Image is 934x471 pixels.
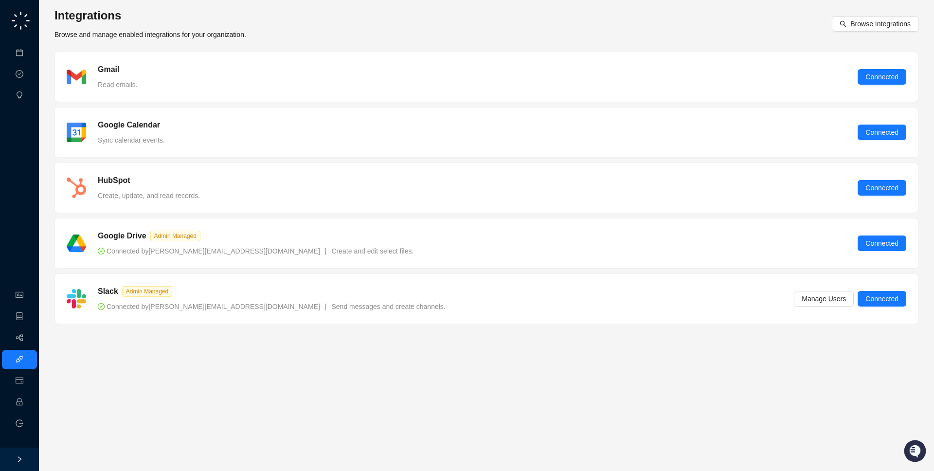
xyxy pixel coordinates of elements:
span: Create and edit select files. [331,247,413,255]
span: Browse Integrations [850,18,911,29]
a: 📶Status [40,132,79,150]
span: Read emails. [98,81,138,89]
span: Status [54,136,75,146]
span: Admin Managed [122,286,172,297]
span: Connected [865,72,898,82]
button: Manage Users [794,291,854,307]
span: Admin Managed [150,231,200,241]
span: search [840,20,846,27]
h5: Gmail [98,64,119,75]
img: slack-Cn3INd-T.png [67,289,86,308]
span: Connected [865,293,898,304]
span: Connected by [PERSON_NAME][EMAIL_ADDRESS][DOMAIN_NAME] [98,303,320,310]
img: hubspot-DkpyWjJb.png [67,178,86,198]
div: We're available if you need us! [33,98,123,106]
button: Connected [858,235,906,251]
button: Start new chat [165,91,177,103]
button: Connected [858,125,906,140]
span: | [325,303,327,310]
button: Connected [858,291,906,307]
h5: Google Drive [98,230,146,242]
span: Send messages and create channels. [331,303,445,310]
iframe: Open customer support [903,439,929,465]
span: right [16,456,23,463]
h5: Google Calendar [98,119,160,131]
img: 5124521997842_fc6d7dfcefe973c2e489_88.png [10,88,27,106]
a: 📚Docs [6,132,40,150]
span: Browse and manage enabled integrations for your organization. [54,31,246,38]
span: | [325,247,327,255]
img: gmail-BGivzU6t.png [67,70,86,84]
span: Pylon [97,160,118,167]
button: Connected [858,69,906,85]
h3: Integrations [54,8,246,23]
img: google-drive-B8kBQk6e.png [67,235,86,252]
button: Connected [858,180,906,196]
img: google-calendar-CQ10Lu9x.png [67,123,86,142]
h5: Slack [98,286,118,297]
button: Browse Integrations [832,16,918,32]
span: Connected [865,127,898,138]
span: Manage Users [802,293,846,304]
span: check-circle [98,248,105,254]
span: Docs [19,136,36,146]
img: logo-small-C4UdH2pc.png [10,10,32,32]
h5: HubSpot [98,175,130,186]
div: 📚 [10,137,18,145]
a: Powered byPylon [69,160,118,167]
img: Swyft AI [10,10,29,29]
span: Sync calendar events. [98,136,165,144]
span: Connected [865,238,898,249]
span: Connected [865,182,898,193]
span: Create, update, and read records. [98,192,200,199]
p: Welcome 👋 [10,39,177,54]
div: Start new chat [33,88,160,98]
h2: How can we help? [10,54,177,70]
span: Connected by [PERSON_NAME][EMAIL_ADDRESS][DOMAIN_NAME] [98,247,320,255]
span: check-circle [98,303,105,310]
span: logout [16,419,23,427]
div: 📶 [44,137,52,145]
